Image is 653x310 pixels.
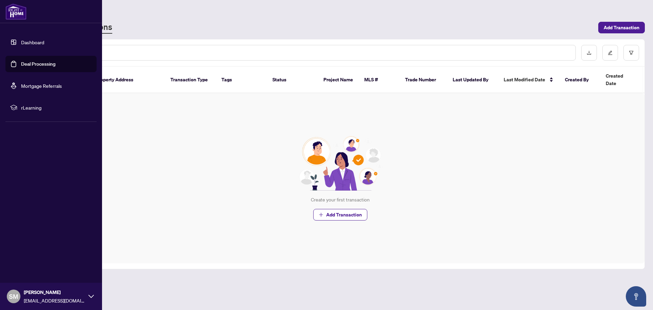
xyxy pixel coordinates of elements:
span: edit [608,50,613,55]
span: SM [9,292,18,301]
a: Deal Processing [21,61,55,67]
img: Null State Icon [296,136,384,191]
span: Add Transaction [326,209,362,220]
span: [EMAIL_ADDRESS][DOMAIN_NAME] [24,297,85,304]
span: [PERSON_NAME] [24,289,85,296]
button: Add Transaction [313,209,367,221]
a: Mortgage Referrals [21,83,62,89]
button: download [581,45,597,61]
span: rLearning [21,104,92,111]
th: Created By [559,67,600,93]
div: Create your first transaction [311,196,370,203]
th: Transaction Type [165,67,216,93]
span: Created Date [606,72,634,87]
img: logo [5,3,27,20]
button: Open asap [626,286,646,307]
th: MLS # [359,67,400,93]
a: Dashboard [21,39,44,45]
th: Property Address [90,67,165,93]
th: Last Modified Date [498,67,559,93]
button: Add Transaction [598,22,645,33]
button: filter [623,45,639,61]
th: Tags [216,67,267,93]
span: download [587,50,591,55]
th: Project Name [318,67,359,93]
th: Trade Number [400,67,447,93]
button: edit [602,45,618,61]
th: Last Updated By [447,67,498,93]
span: filter [629,50,634,55]
th: Created Date [600,67,648,93]
th: Status [267,67,318,93]
span: plus [319,212,323,217]
span: Add Transaction [604,22,639,33]
span: Last Modified Date [504,76,545,83]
